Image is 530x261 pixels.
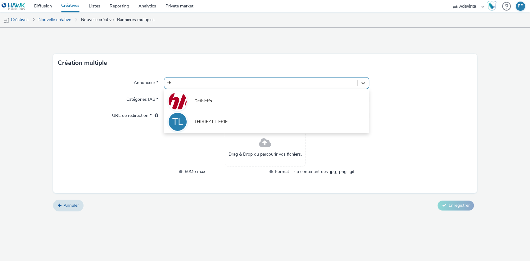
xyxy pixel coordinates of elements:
[78,12,158,27] a: Nouvelle créative : Bannières multiples
[110,110,161,119] label: URL de redirection *
[53,200,84,211] a: Annuler
[169,92,187,110] img: Dethleffs
[58,58,107,68] h3: Création multiple
[64,202,79,208] span: Annuler
[448,202,469,208] span: Enregistrer
[487,1,496,11] img: Hawk Academy
[124,94,161,103] label: Catégories IAB *
[3,17,9,23] img: mobile
[229,151,302,157] span: Drag & Drop ou parcourir vos fichiers.
[185,168,264,175] span: 50Mo max
[35,12,74,27] a: Nouvelle créative
[152,113,158,119] div: L'URL de redirection sera utilisée comme URL de validation avec certains SSP et ce sera l'URL de ...
[487,1,499,11] a: Hawk Academy
[518,2,523,11] div: FF
[194,98,212,104] span: Dethleffs
[172,113,183,130] div: TL
[194,119,228,125] span: THIRIEZ LITERIE
[2,2,25,10] img: undefined Logo
[437,201,474,210] button: Enregistrer
[275,168,355,175] span: Format : .zip contenant des .jpg, .png, .gif
[131,77,161,86] label: Annonceur *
